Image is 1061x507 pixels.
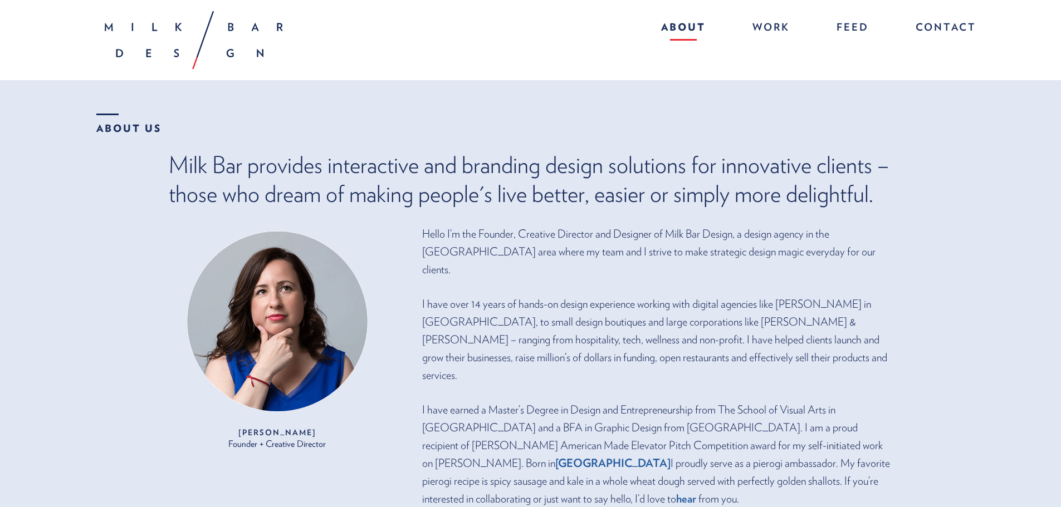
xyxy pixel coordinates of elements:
[904,17,976,41] a: Contact
[228,439,326,449] span: Founder + Creative Director
[741,17,801,41] a: Work
[96,114,162,134] strong: About us
[169,425,386,440] strong: [PERSON_NAME]
[183,225,372,417] img: Joanna Kuczek
[422,295,893,384] p: I have over 14 years of hands-on design experience working with digital agencies like [PERSON_NAM...
[422,225,893,278] p: Hello I’m the Founder, Creative Director and Designer of Milk Bar Design, a design agency in the ...
[676,492,696,505] a: hear
[105,11,283,69] img: Milk Bar Design
[825,17,880,41] a: Feed
[650,17,717,41] a: About
[555,456,671,470] a: [GEOGRAPHIC_DATA]
[169,150,893,208] h2: Milk Bar provides interactive and branding design solutions for innovative clients – those who dr...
